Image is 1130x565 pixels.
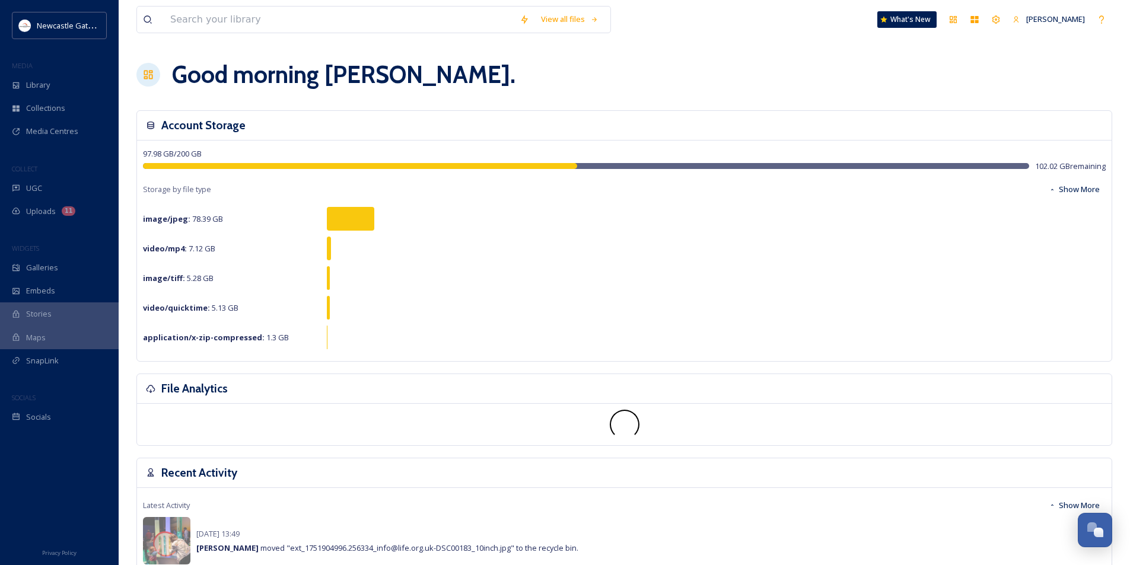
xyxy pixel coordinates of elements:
span: 78.39 GB [143,213,223,224]
span: Storage by file type [143,184,211,195]
h3: Account Storage [161,117,246,134]
span: Uploads [26,206,56,217]
span: Library [26,79,50,91]
span: Collections [26,103,65,114]
span: 97.98 GB / 200 GB [143,148,202,159]
span: Newcastle Gateshead Initiative [37,20,146,31]
span: MEDIA [12,61,33,70]
span: COLLECT [12,164,37,173]
span: Socials [26,411,51,423]
span: moved "ext_1751904996.256334_info@life.org.uk-DSC00183_10inch.jpg" to the recycle bin. [196,542,578,553]
span: 5.28 GB [143,273,214,283]
span: Stories [26,308,52,320]
div: 11 [62,206,75,216]
span: 1.3 GB [143,332,289,343]
a: View all files [535,8,604,31]
span: SOCIALS [12,393,36,402]
strong: application/x-zip-compressed : [143,332,265,343]
span: Galleries [26,262,58,273]
span: SnapLink [26,355,59,366]
button: Open Chat [1078,513,1112,547]
input: Search your library [164,7,514,33]
strong: image/tiff : [143,273,185,283]
span: Privacy Policy [42,549,77,557]
button: Show More [1043,494,1106,517]
img: DqD9wEUd_400x400.jpg [19,20,31,31]
span: [PERSON_NAME] [1026,14,1085,24]
span: UGC [26,183,42,194]
span: Media Centres [26,126,78,137]
a: [PERSON_NAME] [1007,8,1091,31]
span: Embeds [26,285,55,296]
span: Latest Activity [143,500,190,511]
strong: image/jpeg : [143,213,190,224]
h1: Good morning [PERSON_NAME] . [172,57,515,92]
span: 7.12 GB [143,243,215,254]
span: 5.13 GB [143,302,238,313]
strong: [PERSON_NAME] [196,542,259,553]
a: What's New [877,11,937,28]
strong: video/mp4 : [143,243,187,254]
button: Show More [1043,178,1106,201]
strong: video/quicktime : [143,302,210,313]
img: 985c7483-864f-4a70-98b7-57cc203dcc4e.jpg [143,517,190,564]
span: [DATE] 13:49 [196,528,240,539]
a: Privacy Policy [42,545,77,559]
h3: Recent Activity [161,464,237,481]
h3: File Analytics [161,380,228,397]
span: 102.02 GB remaining [1035,161,1106,172]
span: WIDGETS [12,244,39,253]
span: Maps [26,332,46,343]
